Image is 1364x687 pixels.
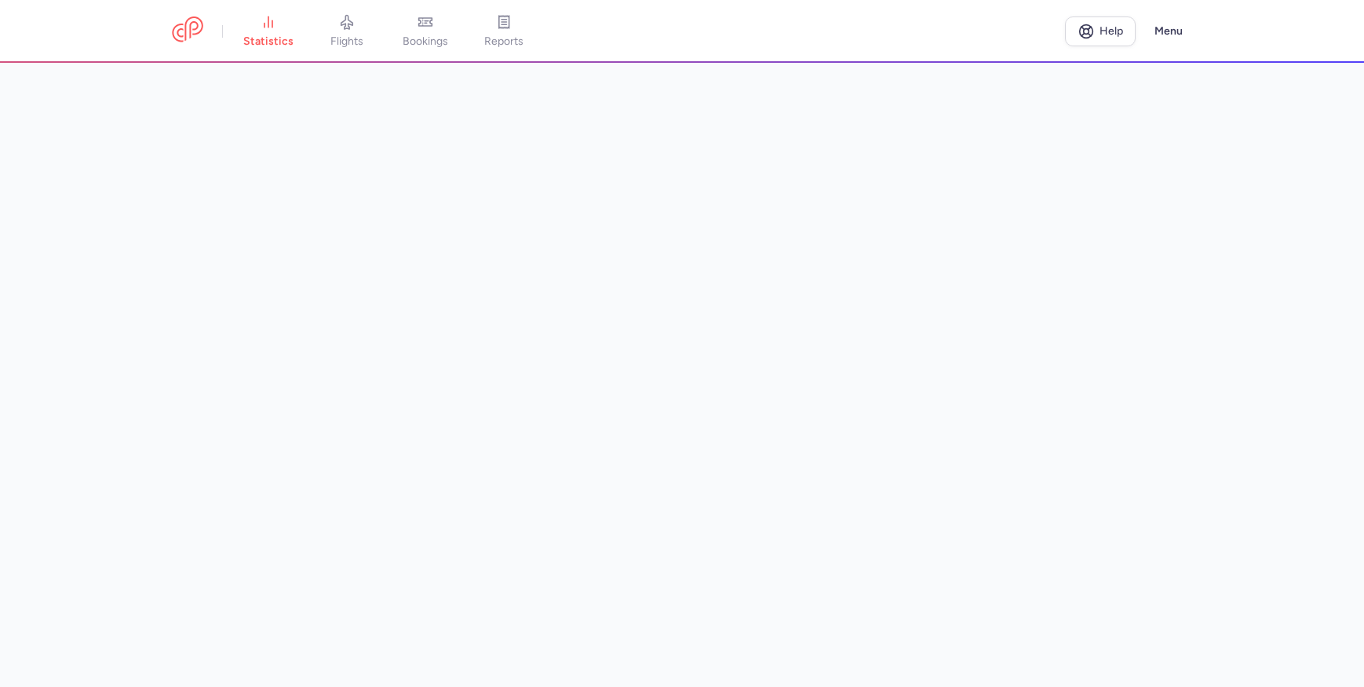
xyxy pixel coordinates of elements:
a: reports [465,14,543,49]
a: bookings [386,14,465,49]
a: Help [1065,16,1136,46]
button: Menu [1145,16,1192,46]
span: statistics [243,35,294,49]
span: reports [484,35,523,49]
a: statistics [229,14,308,49]
a: CitizenPlane red outlined logo [172,16,203,46]
a: flights [308,14,386,49]
span: Help [1100,25,1123,37]
span: flights [330,35,363,49]
span: bookings [403,35,448,49]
